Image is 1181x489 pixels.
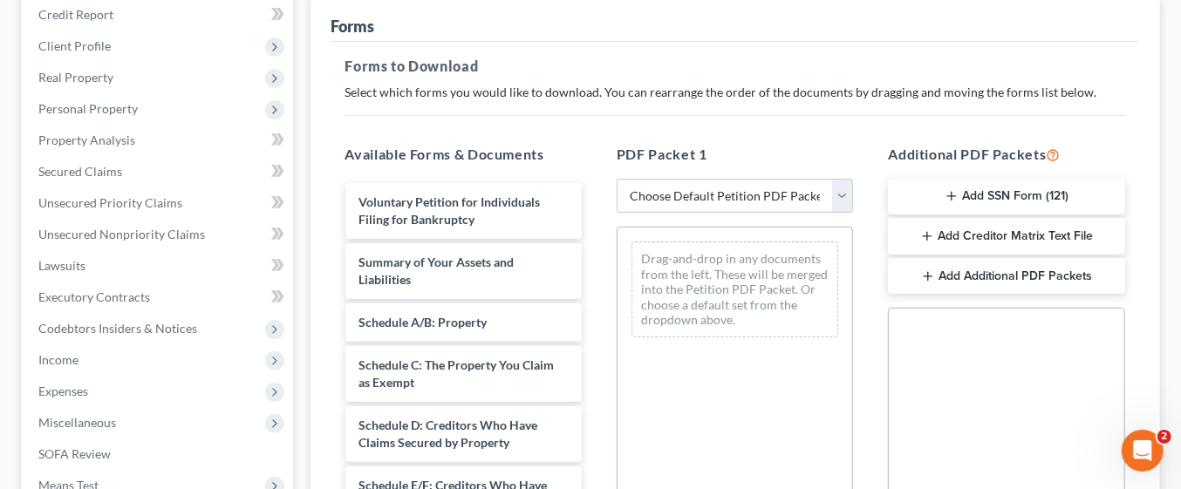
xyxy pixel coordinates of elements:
[345,144,582,165] h5: Available Forms & Documents
[359,255,515,287] span: Summary of Your Assets and Liabilities
[888,258,1124,295] button: Add Additional PDF Packets
[345,84,1126,101] p: Select which forms you would like to download. You can rearrange the order of the documents by dr...
[38,415,116,430] span: Miscellaneous
[38,384,88,398] span: Expenses
[1157,430,1171,444] span: 2
[359,194,541,227] span: Voluntary Petition for Individuals Filing for Bankruptcy
[1122,430,1164,472] iframe: Intercom live chat
[24,156,293,187] a: Secured Claims
[631,241,838,337] div: Drag-and-drop in any documents from the left. These will be merged into the Petition PDF Packet. ...
[888,179,1124,215] button: Add SSN Form (121)
[617,144,853,165] h5: PDF Packet 1
[359,315,488,329] span: Schedule A/B: Property
[24,250,293,282] a: Lawsuits
[24,125,293,156] a: Property Analysis
[331,16,375,37] div: Forms
[38,195,182,210] span: Unsecured Priority Claims
[888,144,1124,165] h5: Additional PDF Packets
[38,446,111,461] span: SOFA Review
[38,258,85,273] span: Lawsuits
[38,132,135,147] span: Property Analysis
[24,187,293,219] a: Unsecured Priority Claims
[38,289,150,304] span: Executory Contracts
[888,218,1124,255] button: Add Creditor Matrix Text File
[359,357,555,390] span: Schedule C: The Property You Claim as Exempt
[38,70,113,85] span: Real Property
[24,282,293,313] a: Executory Contracts
[359,418,538,450] span: Schedule D: Creditors Who Have Claims Secured by Property
[38,321,197,336] span: Codebtors Insiders & Notices
[38,164,122,179] span: Secured Claims
[38,7,113,22] span: Credit Report
[38,352,79,367] span: Income
[24,219,293,250] a: Unsecured Nonpriority Claims
[38,101,138,116] span: Personal Property
[24,438,293,470] a: SOFA Review
[345,56,1126,77] h5: Forms to Download
[38,227,205,241] span: Unsecured Nonpriority Claims
[38,38,111,53] span: Client Profile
